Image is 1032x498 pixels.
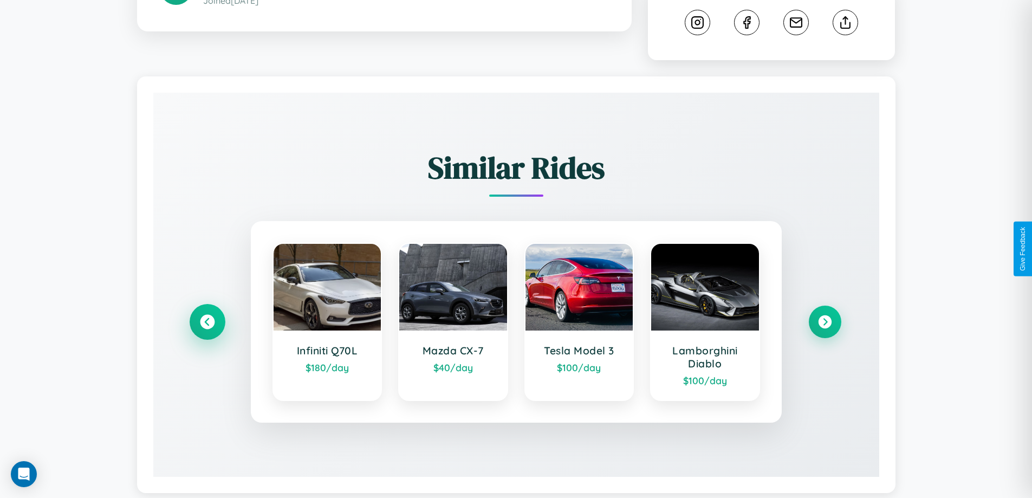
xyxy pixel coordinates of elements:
[650,243,760,401] a: Lamborghini Diablo$100/day
[284,344,371,357] h3: Infiniti Q70L
[410,344,496,357] h3: Mazda CX-7
[662,344,748,370] h3: Lamborghini Diablo
[536,361,622,373] div: $ 100 /day
[662,374,748,386] div: $ 100 /day
[410,361,496,373] div: $ 40 /day
[191,147,841,189] h2: Similar Rides
[536,344,622,357] h3: Tesla Model 3
[11,461,37,487] div: Open Intercom Messenger
[398,243,508,401] a: Mazda CX-7$40/day
[1019,227,1027,271] div: Give Feedback
[284,361,371,373] div: $ 180 /day
[272,243,382,401] a: Infiniti Q70L$180/day
[524,243,634,401] a: Tesla Model 3$100/day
